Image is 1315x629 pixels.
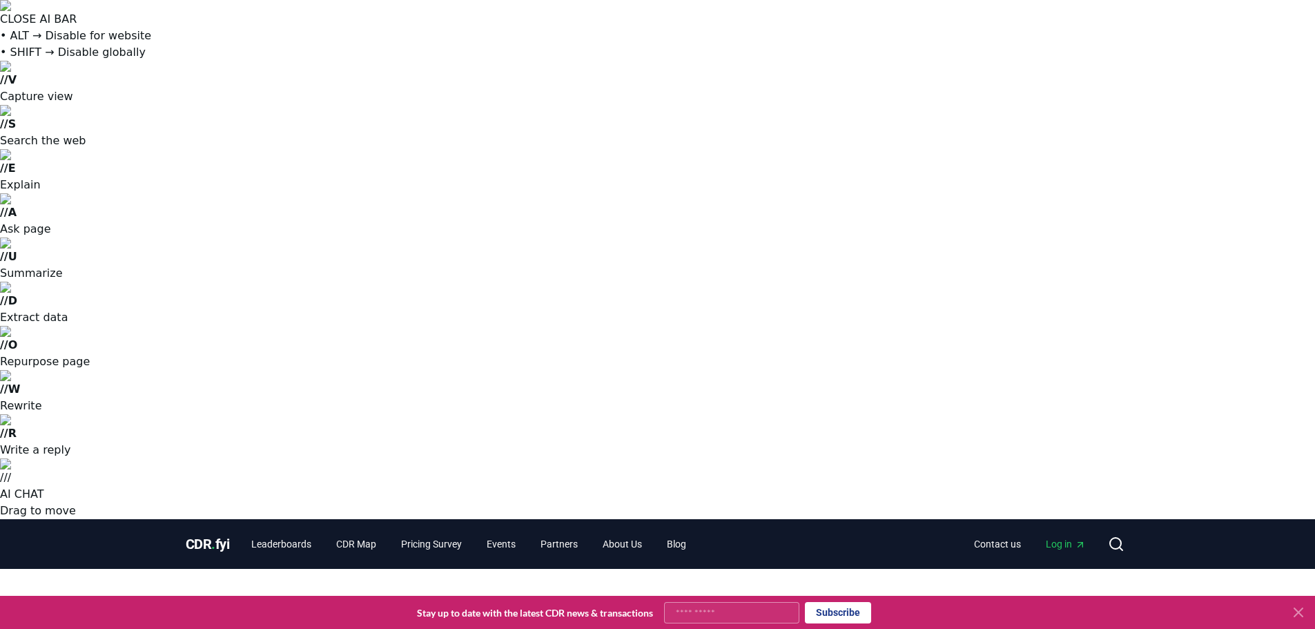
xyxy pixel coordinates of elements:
a: Pricing Survey [390,532,473,557]
a: Blog [656,532,697,557]
a: Events [476,532,527,557]
span: CDR fyi [186,536,230,552]
a: Partners [529,532,589,557]
a: Log in [1035,532,1097,557]
a: Leaderboards [240,532,322,557]
nav: Main [240,532,697,557]
span: Log in [1046,537,1086,551]
a: About Us [592,532,653,557]
a: CDR.fyi [186,534,230,554]
a: CDR Map [325,532,387,557]
span: . [211,536,215,552]
a: Contact us [963,532,1032,557]
nav: Main [963,532,1097,557]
